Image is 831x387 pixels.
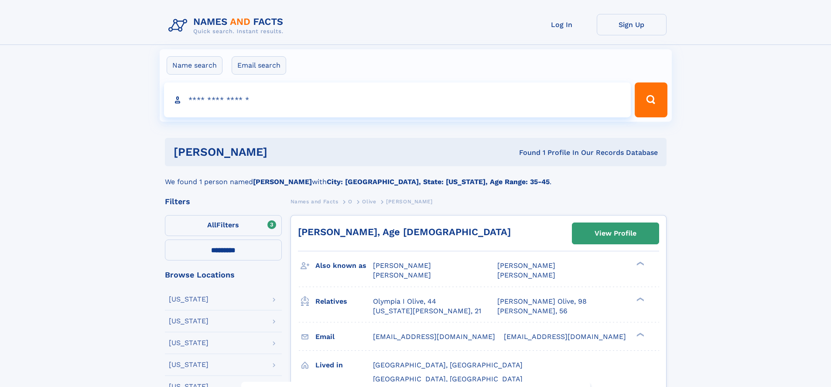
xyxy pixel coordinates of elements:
[527,14,597,35] a: Log In
[169,296,209,303] div: [US_STATE]
[169,361,209,368] div: [US_STATE]
[362,199,376,205] span: Olive
[169,318,209,325] div: [US_STATE]
[253,178,312,186] b: [PERSON_NAME]
[165,271,282,279] div: Browse Locations
[362,196,376,207] a: Olive
[373,297,436,306] a: Olympia I Olive, 44
[327,178,550,186] b: City: [GEOGRAPHIC_DATA], State: [US_STATE], Age Range: 35-45
[167,56,222,75] label: Name search
[373,306,481,316] a: [US_STATE][PERSON_NAME], 21
[348,196,352,207] a: O
[597,14,667,35] a: Sign Up
[232,56,286,75] label: Email search
[165,198,282,205] div: Filters
[373,361,523,369] span: [GEOGRAPHIC_DATA], [GEOGRAPHIC_DATA]
[348,199,352,205] span: O
[373,261,431,270] span: [PERSON_NAME]
[634,296,645,302] div: ❯
[169,339,209,346] div: [US_STATE]
[315,358,373,373] h3: Lived in
[164,82,631,117] input: search input
[497,297,587,306] a: [PERSON_NAME] Olive, 98
[497,306,568,316] a: [PERSON_NAME], 56
[497,271,555,279] span: [PERSON_NAME]
[572,223,659,244] a: View Profile
[373,375,523,383] span: [GEOGRAPHIC_DATA], [GEOGRAPHIC_DATA]
[315,258,373,273] h3: Also known as
[635,82,667,117] button: Search Button
[595,223,636,243] div: View Profile
[373,271,431,279] span: [PERSON_NAME]
[504,332,626,341] span: [EMAIL_ADDRESS][DOMAIN_NAME]
[165,14,291,38] img: Logo Names and Facts
[291,196,339,207] a: Names and Facts
[393,148,658,158] div: Found 1 Profile In Our Records Database
[165,215,282,236] label: Filters
[174,147,393,158] h1: [PERSON_NAME]
[315,294,373,309] h3: Relatives
[315,329,373,344] h3: Email
[497,261,555,270] span: [PERSON_NAME]
[165,166,667,187] div: We found 1 person named with .
[386,199,433,205] span: [PERSON_NAME]
[373,332,495,341] span: [EMAIL_ADDRESS][DOMAIN_NAME]
[634,261,645,267] div: ❯
[634,332,645,337] div: ❯
[207,221,216,229] span: All
[298,226,511,237] a: [PERSON_NAME], Age [DEMOGRAPHIC_DATA]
